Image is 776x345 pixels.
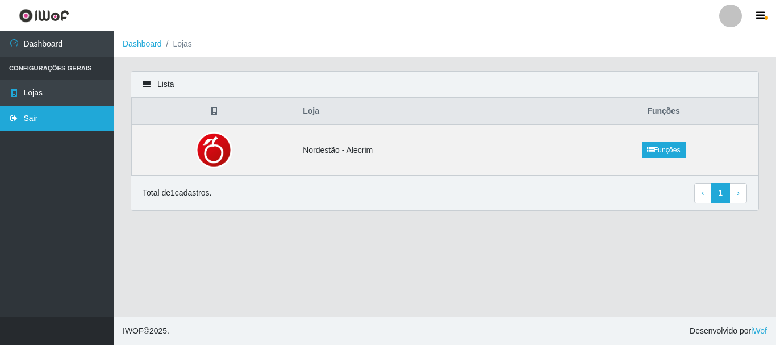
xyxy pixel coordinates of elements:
a: Previous [694,183,712,203]
td: Nordestão - Alecrim [296,124,569,176]
span: © 2025 . [123,325,169,337]
p: Total de 1 cadastros. [143,187,211,199]
th: Loja [296,98,569,125]
a: Funções [642,142,686,158]
th: Funções [569,98,758,125]
nav: pagination [694,183,747,203]
a: 1 [711,183,731,203]
span: Desenvolvido por [690,325,767,337]
span: IWOF [123,326,144,335]
span: › [737,188,740,197]
a: iWof [751,326,767,335]
img: CoreUI Logo [19,9,69,23]
span: ‹ [702,188,704,197]
a: Next [729,183,747,203]
nav: breadcrumb [114,31,776,57]
li: Lojas [162,38,192,50]
a: Dashboard [123,39,162,48]
img: Nordestão - Alecrim [194,132,234,168]
div: Lista [131,72,758,98]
